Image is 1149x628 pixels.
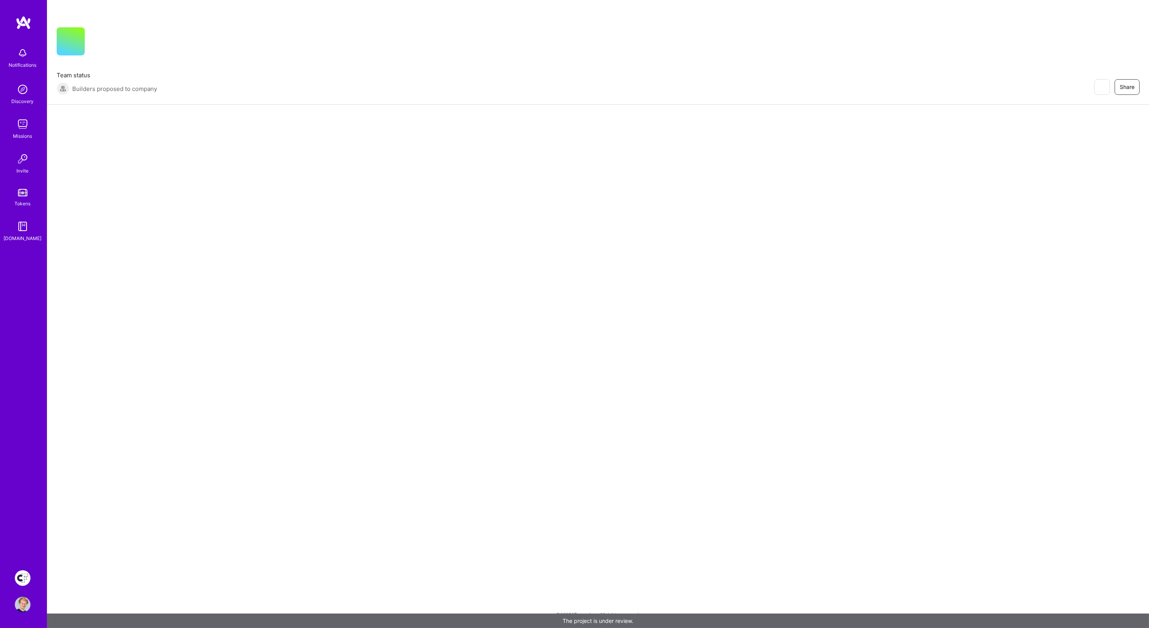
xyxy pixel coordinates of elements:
[15,45,30,61] img: bell
[15,151,30,167] img: Invite
[15,82,30,97] img: discovery
[1115,79,1140,95] button: Share
[18,189,27,196] img: tokens
[15,597,30,612] img: User Avatar
[1099,84,1105,90] i: icon EyeClosed
[72,85,157,93] span: Builders proposed to company
[47,614,1149,628] div: The project is under review.
[16,16,31,30] img: logo
[13,132,32,140] div: Missions
[12,97,34,105] div: Discovery
[13,570,32,586] a: Creative Fabrica Project Team
[9,61,37,69] div: Notifications
[57,71,157,79] span: Team status
[15,199,31,208] div: Tokens
[15,570,30,586] img: Creative Fabrica Project Team
[57,82,69,95] img: Builders proposed to company
[1120,83,1135,91] span: Share
[15,116,30,132] img: teamwork
[15,219,30,234] img: guide book
[13,597,32,612] a: User Avatar
[17,167,29,175] div: Invite
[94,40,100,46] i: icon CompanyGray
[4,234,42,242] div: [DOMAIN_NAME]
